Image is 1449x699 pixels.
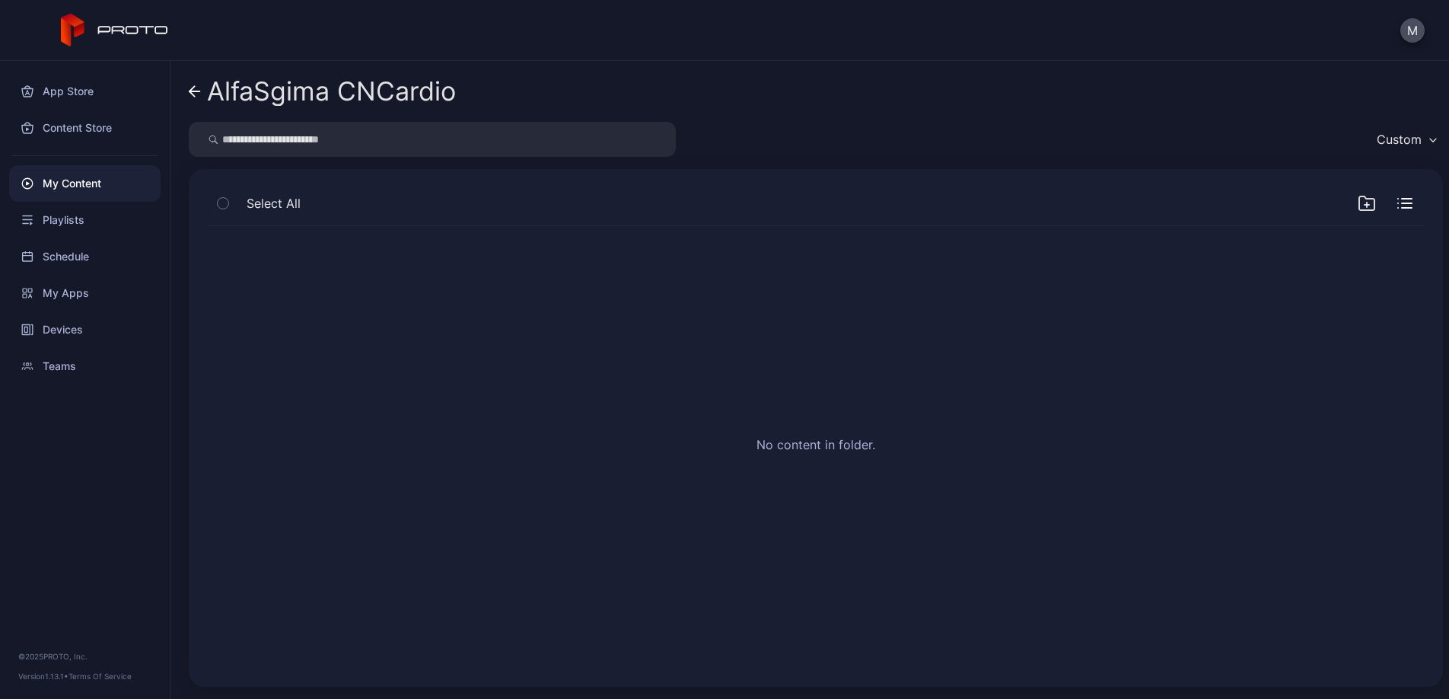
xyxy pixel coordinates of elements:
div: AlfaSgima CNCardio [207,77,456,106]
h2: No content in folder. [756,436,875,454]
a: Teams [9,348,161,385]
div: © 2025 PROTO, Inc. [18,650,151,662]
a: My Content [9,165,161,202]
span: Version 1.13.1 • [18,672,68,681]
a: Content Store [9,110,161,146]
a: Schedule [9,238,161,275]
button: M [1400,18,1425,43]
a: AlfaSgima CNCardio [189,73,456,110]
div: Custom [1377,132,1422,147]
a: App Store [9,73,161,110]
a: My Apps [9,275,161,311]
span: Select All [247,194,301,212]
a: Playlists [9,202,161,238]
button: Custom [1369,122,1443,157]
a: Devices [9,311,161,348]
a: Terms Of Service [68,672,132,681]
